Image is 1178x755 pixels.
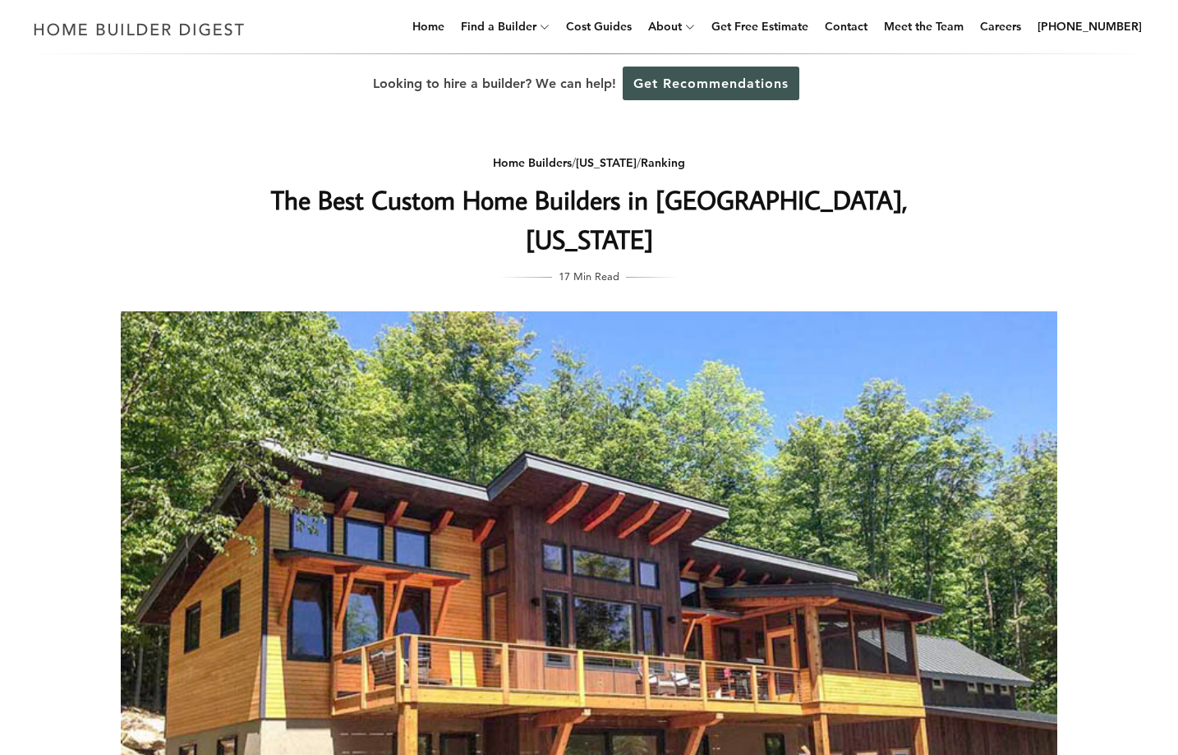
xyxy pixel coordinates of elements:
div: / / [261,153,917,173]
span: 17 Min Read [559,267,619,285]
a: Home Builders [493,155,572,170]
a: Get Recommendations [623,67,799,100]
img: Home Builder Digest [26,13,252,45]
a: [US_STATE] [576,155,637,170]
a: Ranking [641,155,685,170]
h1: The Best Custom Home Builders in [GEOGRAPHIC_DATA], [US_STATE] [261,180,917,259]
